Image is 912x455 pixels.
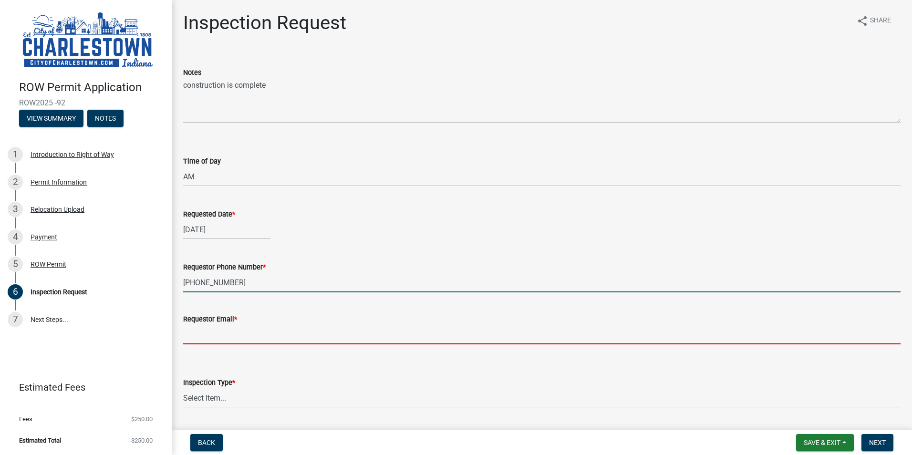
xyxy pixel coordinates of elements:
[849,11,899,30] button: shareShare
[87,115,124,123] wm-modal-confirm: Notes
[183,220,270,239] input: mm/dd/yyyy
[87,110,124,127] button: Notes
[190,434,223,451] button: Back
[8,378,156,397] a: Estimated Fees
[857,15,868,27] i: share
[19,10,156,71] img: City of Charlestown, Indiana
[19,81,164,94] h4: ROW Permit Application
[183,11,346,34] h1: Inspection Request
[8,312,23,327] div: 7
[19,110,83,127] button: View Summary
[183,211,235,218] label: Requested Date
[8,284,23,300] div: 6
[19,115,83,123] wm-modal-confirm: Summary
[31,206,84,213] div: Relocation Upload
[183,158,221,165] label: Time of Day
[131,416,153,422] span: $250.00
[8,257,23,272] div: 5
[31,234,57,240] div: Payment
[8,147,23,162] div: 1
[31,289,87,295] div: Inspection Request
[183,316,237,323] label: Requestor Email
[804,439,840,446] span: Save & Exit
[869,439,886,446] span: Next
[183,264,266,271] label: Requestor Phone Number
[183,380,235,386] label: Inspection Type
[19,416,32,422] span: Fees
[31,151,114,158] div: Introduction to Right of Way
[131,437,153,444] span: $250.00
[19,98,153,107] span: ROW2025 -92
[183,70,201,76] label: Notes
[19,437,61,444] span: Estimated Total
[31,179,87,186] div: Permit Information
[861,434,893,451] button: Next
[8,202,23,217] div: 3
[870,15,891,27] span: Share
[8,229,23,245] div: 4
[198,439,215,446] span: Back
[796,434,854,451] button: Save & Exit
[8,175,23,190] div: 2
[31,261,66,268] div: ROW Permit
